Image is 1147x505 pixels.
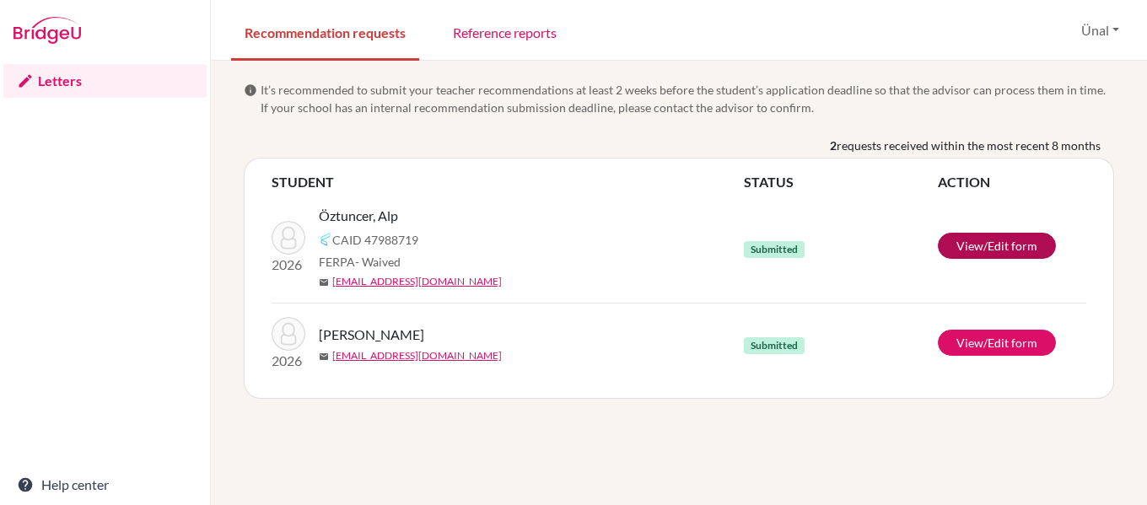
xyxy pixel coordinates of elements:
[319,277,329,287] span: mail
[231,3,419,61] a: Recommendation requests
[272,255,305,275] p: 2026
[13,17,81,44] img: Bridge-U
[1074,14,1127,46] button: Ünal
[938,233,1056,259] a: View/Edit form
[261,81,1114,116] span: It’s recommended to submit your teacher recommendations at least 2 weeks before the student’s app...
[272,351,305,371] p: 2026
[830,137,837,154] b: 2
[355,255,401,269] span: - Waived
[938,172,1086,192] th: ACTION
[319,206,398,226] span: Öztuncer, Alp
[272,317,305,351] img: Öner, Adahan
[3,468,207,502] a: Help center
[319,233,332,246] img: Common App logo
[319,253,401,271] span: FERPA
[332,274,502,289] a: [EMAIL_ADDRESS][DOMAIN_NAME]
[244,83,257,97] span: info
[439,3,570,61] a: Reference reports
[319,352,329,362] span: mail
[272,221,305,255] img: Öztuncer, Alp
[744,241,805,258] span: Submitted
[744,172,938,192] th: STATUS
[938,330,1056,356] a: View/Edit form
[3,64,207,98] a: Letters
[332,231,418,249] span: CAID 47988719
[272,172,744,192] th: STUDENT
[319,325,424,345] span: [PERSON_NAME]
[837,137,1101,154] span: requests received within the most recent 8 months
[744,337,805,354] span: Submitted
[332,348,502,363] a: [EMAIL_ADDRESS][DOMAIN_NAME]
